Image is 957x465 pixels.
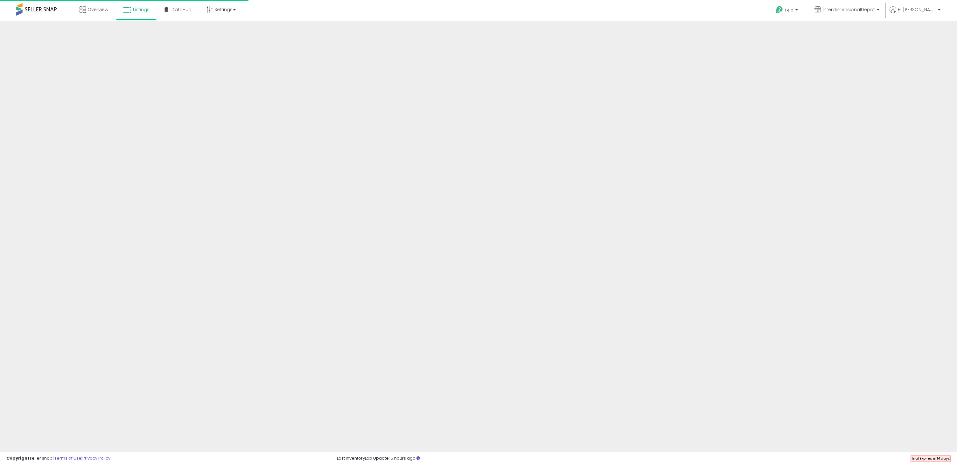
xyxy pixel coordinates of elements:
[823,6,875,13] span: InterdimensionalDepot
[133,6,150,13] span: Listings
[771,1,804,21] a: Help
[775,6,783,14] i: Get Help
[890,6,940,21] a: Hi [PERSON_NAME]
[898,6,936,13] span: Hi [PERSON_NAME]
[785,7,793,13] span: Help
[87,6,108,13] span: Overview
[171,6,192,13] span: DataHub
